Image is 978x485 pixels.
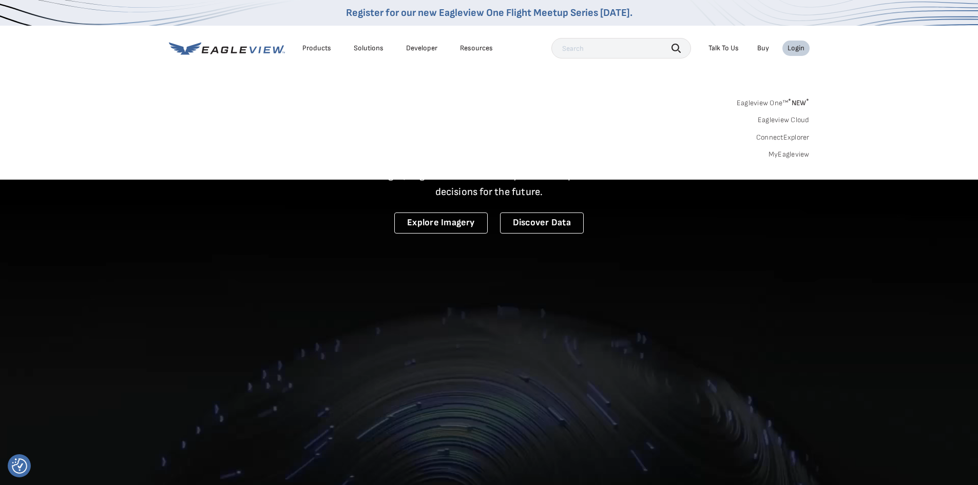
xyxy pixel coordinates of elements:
a: Buy [757,44,769,53]
div: Login [788,44,804,53]
a: Discover Data [500,212,584,234]
a: Developer [406,44,437,53]
span: NEW [788,99,809,107]
div: Resources [460,44,493,53]
a: Eagleview One™*NEW* [737,95,810,107]
a: MyEagleview [769,150,810,159]
img: Revisit consent button [12,458,27,474]
button: Consent Preferences [12,458,27,474]
a: Explore Imagery [394,212,488,234]
div: Talk To Us [708,44,739,53]
input: Search [551,38,691,59]
a: ConnectExplorer [756,133,810,142]
div: Products [302,44,331,53]
a: Eagleview Cloud [758,115,810,125]
div: Solutions [354,44,383,53]
a: Register for our new Eagleview One Flight Meetup Series [DATE]. [346,7,632,19]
